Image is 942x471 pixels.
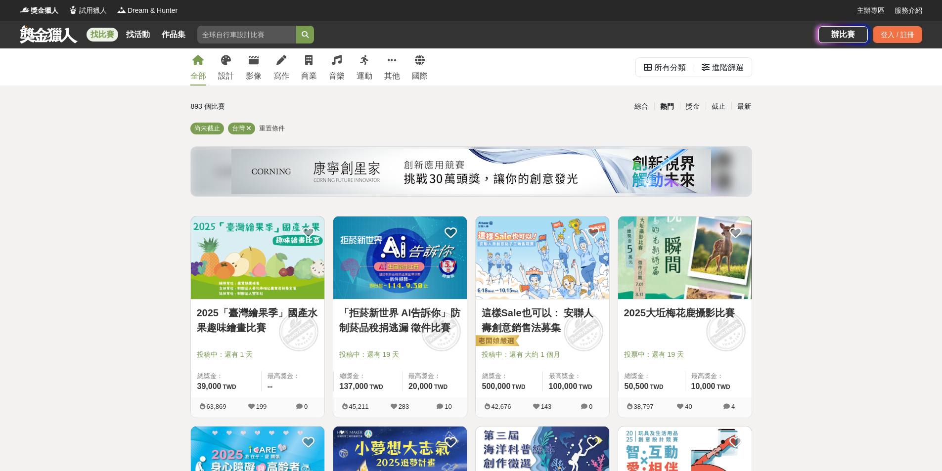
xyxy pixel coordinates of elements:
span: 總獎金： [625,371,679,381]
span: 283 [399,403,409,410]
span: 199 [256,403,267,410]
span: TWD [650,384,663,390]
img: Logo [20,5,30,15]
a: 作品集 [158,28,189,42]
span: 0 [304,403,308,410]
span: TWD [512,384,525,390]
a: 辦比賽 [818,26,868,43]
span: 最高獎金： [691,371,746,381]
a: 服務介紹 [895,5,922,16]
span: 10 [445,403,451,410]
div: 進階篩選 [712,58,744,78]
a: 2025大坵梅花鹿攝影比賽 [624,305,746,320]
a: Cover Image [333,216,467,300]
span: 143 [541,403,552,410]
span: 137,000 [340,382,368,390]
img: Logo [117,5,127,15]
a: 影像 [246,48,262,86]
span: 總獎金： [197,371,255,381]
div: 國際 [412,70,428,82]
div: 登入 / 註冊 [873,26,922,43]
a: Logo試用獵人 [68,5,107,16]
a: 找比賽 [87,28,118,42]
a: 商業 [301,48,317,86]
a: LogoDream & Hunter [117,5,178,16]
div: 獎金 [680,98,706,115]
a: Cover Image [618,216,752,300]
div: 綜合 [628,98,654,115]
span: 台灣 [232,125,245,132]
span: 獎金獵人 [31,5,58,16]
a: 「拒菸新世界 AI告訴你」防制菸品稅捐逃漏 徵件比賽 [339,305,461,335]
span: Dream & Hunter [128,5,178,16]
a: 2025「臺灣繪果季」國產水果趣味繪畫比賽 [197,305,318,335]
span: -- [268,382,273,390]
span: 42,676 [492,403,511,410]
span: 50,500 [625,382,649,390]
span: TWD [369,384,383,390]
img: Cover Image [333,216,467,299]
div: 截止 [706,98,731,115]
div: 全部 [190,70,206,82]
div: 設計 [218,70,234,82]
a: 運動 [357,48,372,86]
div: 商業 [301,70,317,82]
span: 500,000 [482,382,511,390]
div: 其他 [384,70,400,82]
div: 熱門 [654,98,680,115]
span: 重置條件 [259,125,285,132]
span: 38,797 [634,403,654,410]
span: TWD [717,384,730,390]
span: TWD [223,384,236,390]
a: 設計 [218,48,234,86]
span: 尚未截止 [194,125,220,132]
span: 20,000 [408,382,433,390]
a: 全部 [190,48,206,86]
span: 投稿中：還有 19 天 [339,349,461,360]
span: 投稿中：還有 1 天 [197,349,318,360]
a: 其他 [384,48,400,86]
span: 投稿中：還有 大約 1 個月 [482,349,603,360]
div: 893 個比賽 [191,98,377,115]
a: Cover Image [191,216,324,300]
div: 影像 [246,70,262,82]
img: Cover Image [618,216,752,299]
div: 最新 [731,98,757,115]
div: 音樂 [329,70,345,82]
span: 10,000 [691,382,716,390]
div: 運動 [357,70,372,82]
span: 0 [589,403,592,410]
img: Cover Image [476,216,609,299]
span: TWD [579,384,592,390]
img: Logo [68,5,78,15]
a: 這樣Sale也可以： 安聯人壽創意銷售法募集 [482,305,603,335]
span: 投票中：還有 19 天 [624,349,746,360]
span: 4 [731,403,735,410]
div: 所有分類 [654,58,686,78]
span: 總獎金： [482,371,537,381]
span: 100,000 [549,382,578,390]
a: 音樂 [329,48,345,86]
span: 39,000 [197,382,222,390]
span: 總獎金： [340,371,396,381]
span: 最高獎金： [408,371,461,381]
img: 450e0687-a965-40c0-abf0-84084e733638.png [231,149,711,194]
a: 寫作 [273,48,289,86]
input: 全球自行車設計比賽 [197,26,296,43]
span: 63,869 [207,403,226,410]
a: Logo獎金獵人 [20,5,58,16]
a: 主辦專區 [857,5,885,16]
img: Cover Image [191,216,324,299]
span: TWD [434,384,448,390]
span: 最高獎金： [549,371,603,381]
a: 國際 [412,48,428,86]
span: 試用獵人 [79,5,107,16]
img: 老闆娘嚴選 [474,335,519,348]
span: 40 [685,403,692,410]
a: 找活動 [122,28,154,42]
div: 寫作 [273,70,289,82]
span: 最高獎金： [268,371,318,381]
span: 45,211 [349,403,369,410]
a: Cover Image [476,216,609,300]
